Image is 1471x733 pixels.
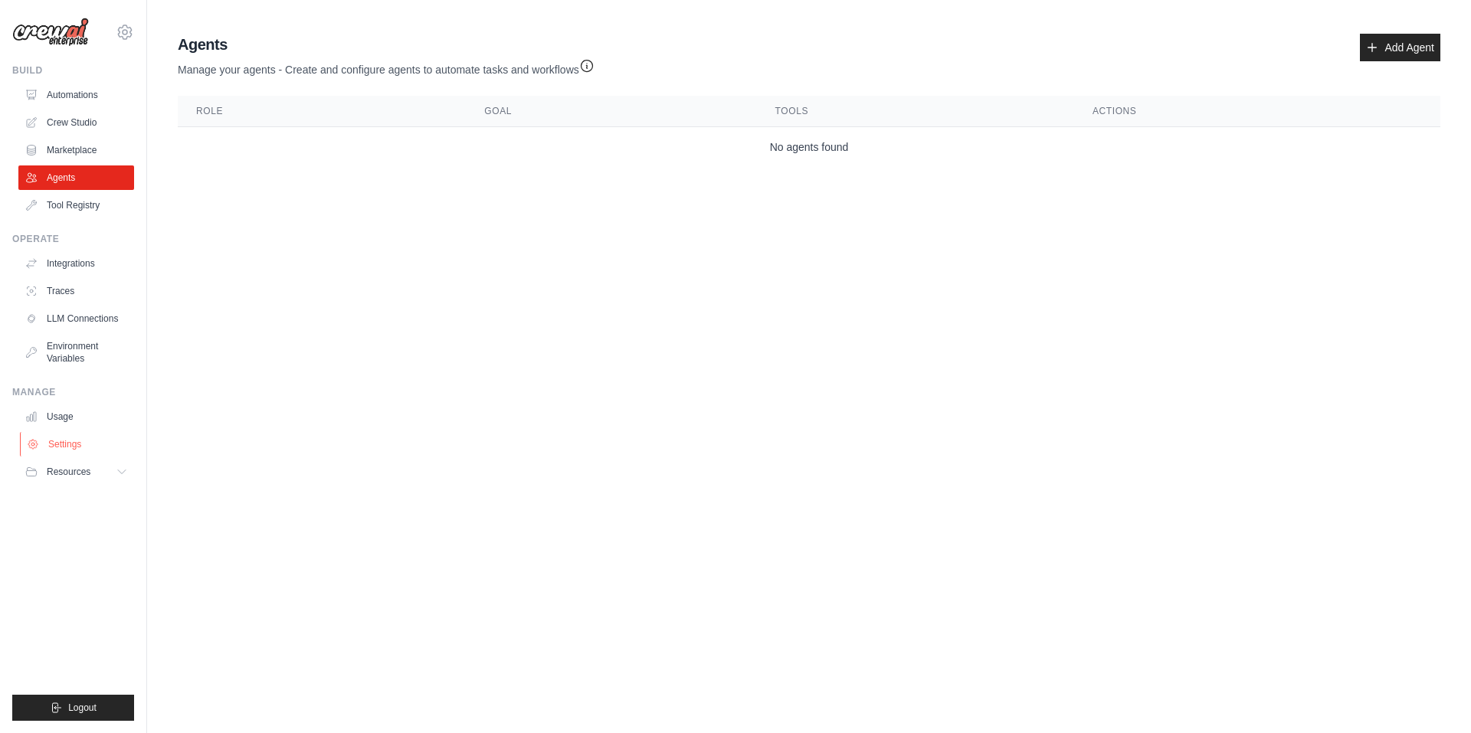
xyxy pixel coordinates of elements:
[12,233,134,245] div: Operate
[18,306,134,331] a: LLM Connections
[18,193,134,218] a: Tool Registry
[178,96,466,127] th: Role
[1074,96,1440,127] th: Actions
[20,432,136,456] a: Settings
[18,83,134,107] a: Automations
[12,18,89,47] img: Logo
[47,466,90,478] span: Resources
[18,165,134,190] a: Agents
[1360,34,1440,61] a: Add Agent
[18,279,134,303] a: Traces
[18,460,134,484] button: Resources
[18,334,134,371] a: Environment Variables
[466,96,756,127] th: Goal
[12,695,134,721] button: Logout
[68,702,97,714] span: Logout
[178,55,595,77] p: Manage your agents - Create and configure agents to automate tasks and workflows
[18,110,134,135] a: Crew Studio
[12,64,134,77] div: Build
[18,138,134,162] a: Marketplace
[757,96,1074,127] th: Tools
[178,127,1440,168] td: No agents found
[18,251,134,276] a: Integrations
[178,34,595,55] h2: Agents
[12,386,134,398] div: Manage
[18,404,134,429] a: Usage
